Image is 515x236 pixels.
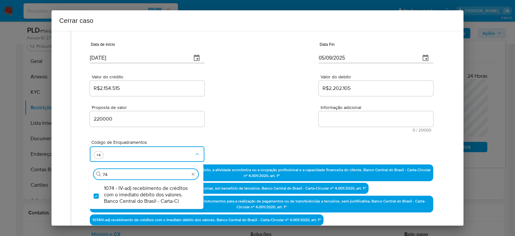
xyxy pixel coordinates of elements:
span: Máximo de 20000 caracteres [321,128,431,132]
button: Excluir [191,172,196,177]
span: Informação adicional [321,105,435,110]
p: 1074 IV-ad) recebimento de créditos com o imediato débito dos valores. Banco Central do Brasil - ... [90,214,323,225]
button: mostrar mais 4 [94,151,104,159]
label: Data de início [90,43,115,46]
ul: Código de Enquadramentos [89,181,203,209]
span: Valor do crédito [92,74,206,79]
span: +4 [95,152,102,158]
h2: Cerrar caso [59,15,456,26]
span: 1074 - IV-ad) recebimento de créditos com o imediato débito dos valores. Banco Central do Brasil ... [104,185,194,204]
label: Data Fin [319,43,334,46]
p: 1045 IV-a) movimentação de recursos incompatível com o patrimônio, a atividade econômica ou a ocu... [90,164,433,181]
input: Procurar [103,172,189,177]
span: Proposta de valor [92,105,206,110]
span: Valor do debito [321,74,435,79]
span: Código de Enquadramentos [91,140,206,144]
p: 1047 IV-c) movimentação de recursos de alto valor, de forma contumaz, em benefício de terceiros. ... [90,183,369,194]
p: 1055 IV-k) recebimento de recursos com imediata compra de instrumentos para a realização de pagam... [90,196,433,212]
